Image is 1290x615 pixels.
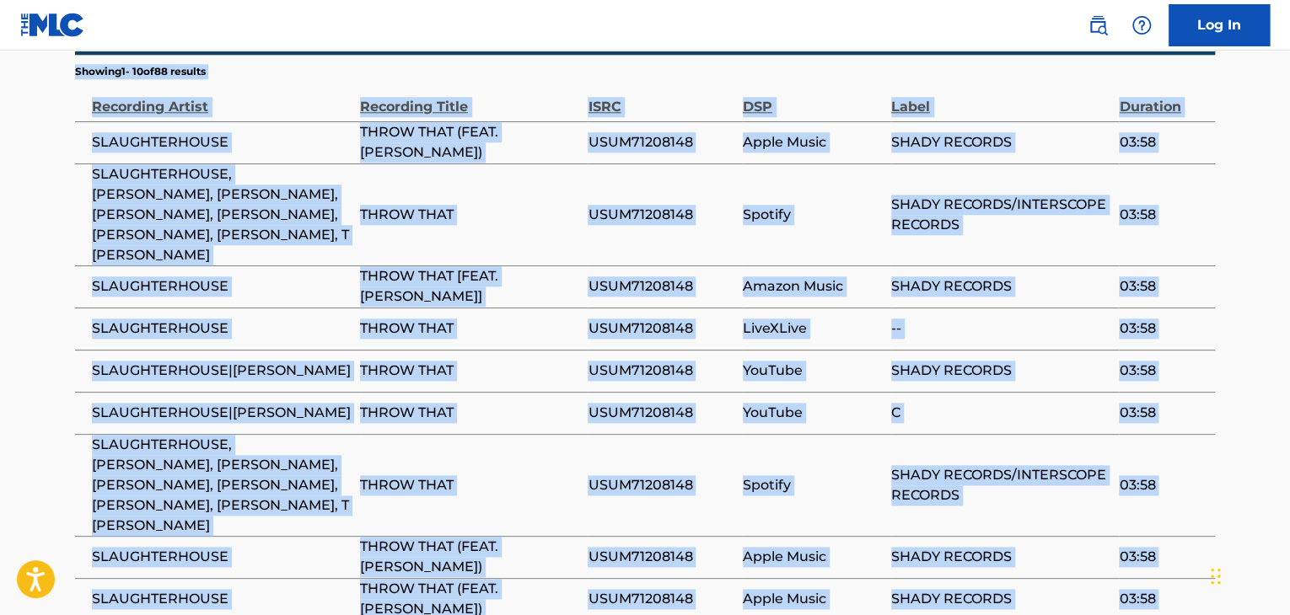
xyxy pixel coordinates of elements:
[743,318,883,339] span: LiveXLive
[360,79,579,117] div: Recording Title
[92,132,352,152] span: SLAUGHTERHOUSE
[92,435,352,536] span: SLAUGHTERHOUSE, [PERSON_NAME], [PERSON_NAME], [PERSON_NAME], [PERSON_NAME], [PERSON_NAME], [PERSO...
[92,403,352,423] span: SLAUGHTERHOUSE|[PERSON_NAME]
[743,276,883,297] span: Amazon Music
[92,361,352,381] span: SLAUGHTERHOUSE|[PERSON_NAME]
[75,64,206,79] p: Showing 1 - 10 of 88 results
[891,361,1110,381] span: SHADY RECORDS
[1088,15,1108,35] img: search
[743,205,883,225] span: Spotify
[360,361,579,381] span: THROW THAT
[1119,276,1207,297] span: 03:58
[891,465,1110,505] span: SHADY RECORDS/INTERSCOPE RECORDS
[588,403,734,423] span: USUM71208148
[20,13,85,37] img: MLC Logo
[1131,15,1152,35] img: help
[360,122,579,163] span: THROW THAT (FEAT. [PERSON_NAME])
[1211,551,1221,602] div: Drag
[360,403,579,423] span: THROW THAT
[92,318,352,339] span: SLAUGHTERHOUSE
[1119,475,1207,495] span: 03:58
[588,79,734,117] div: ISRC
[1119,318,1207,339] span: 03:58
[891,195,1110,235] span: SHADY RECORDS/INTERSCOPE RECORDS
[891,276,1110,297] span: SHADY RECORDS
[891,589,1110,609] span: SHADY RECORDS
[1081,8,1115,42] a: Public Search
[588,361,734,381] span: USUM71208148
[92,589,352,609] span: SLAUGHTERHOUSE
[1206,534,1290,615] iframe: Chat Widget
[588,475,734,495] span: USUM71208148
[588,276,734,297] span: USUM71208148
[1169,4,1270,46] a: Log In
[1119,403,1207,423] span: 03:58
[1119,205,1207,225] span: 03:58
[1119,547,1207,567] span: 03:58
[360,205,579,225] span: THROW THAT
[92,79,352,117] div: Recording Artist
[743,403,883,423] span: YouTube
[743,132,883,152] span: Apple Music
[360,475,579,495] span: THROW THAT
[743,361,883,381] span: YouTube
[92,547,352,567] span: SLAUGHTERHOUSE
[92,276,352,297] span: SLAUGHTERHOUSE
[891,318,1110,339] span: --
[1125,8,1158,42] div: Help
[588,589,734,609] span: USUM71208148
[360,537,579,577] span: THROW THAT (FEAT. [PERSON_NAME])
[360,318,579,339] span: THROW THAT
[891,132,1110,152] span: SHADY RECORDS
[743,79,883,117] div: DSP
[1119,132,1207,152] span: 03:58
[891,79,1110,117] div: Label
[360,266,579,307] span: THROW THAT [FEAT. [PERSON_NAME]]
[1119,589,1207,609] span: 03:58
[588,318,734,339] span: USUM71208148
[588,547,734,567] span: USUM71208148
[891,547,1110,567] span: SHADY RECORDS
[743,475,883,495] span: Spotify
[743,547,883,567] span: Apple Music
[588,205,734,225] span: USUM71208148
[1119,361,1207,381] span: 03:58
[92,164,352,265] span: SLAUGHTERHOUSE, [PERSON_NAME], [PERSON_NAME], [PERSON_NAME], [PERSON_NAME], [PERSON_NAME], [PERSO...
[743,589,883,609] span: Apple Music
[588,132,734,152] span: USUM71208148
[891,403,1110,423] span: C
[1119,79,1207,117] div: Duration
